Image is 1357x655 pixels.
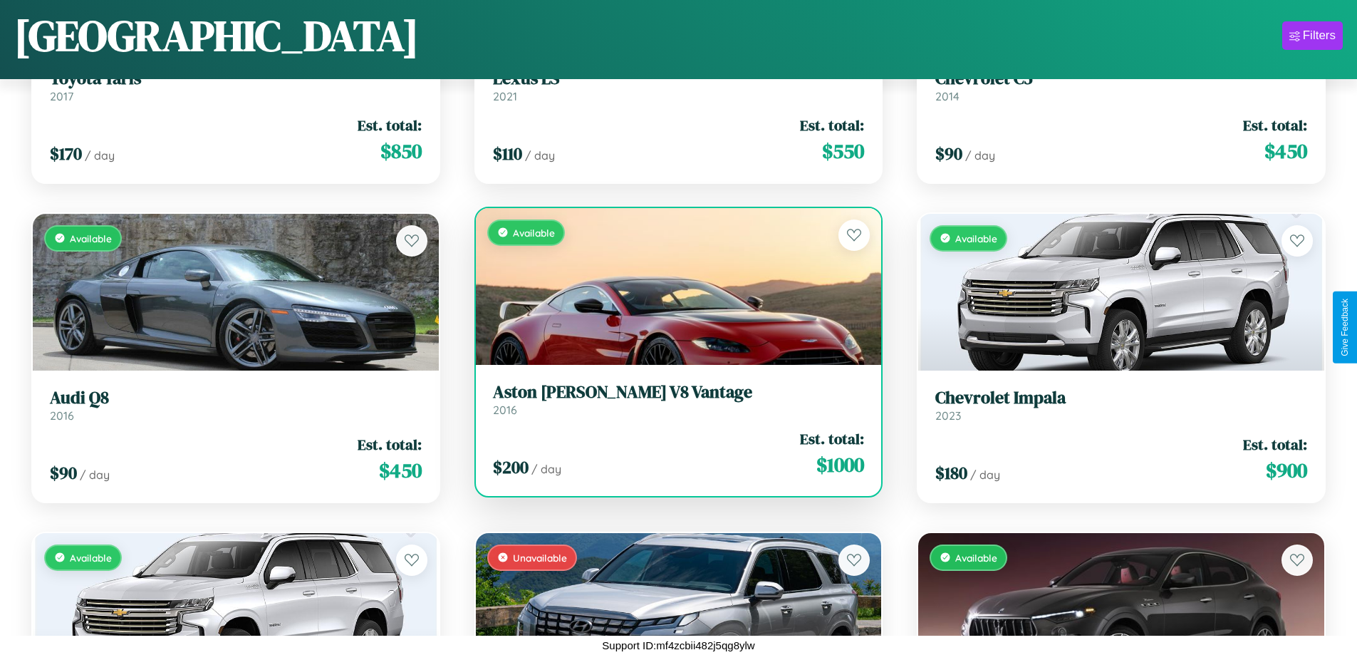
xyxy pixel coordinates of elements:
a: Chevrolet Impala2023 [935,388,1307,423]
div: Filters [1303,29,1336,43]
span: $ 180 [935,461,967,485]
h3: Audi Q8 [50,388,422,408]
a: Chevrolet C52014 [935,68,1307,103]
a: Lexus LS2021 [493,68,865,103]
span: 2023 [935,408,961,423]
span: Available [70,232,112,244]
span: / day [525,148,555,163]
span: 2017 [50,89,73,103]
span: Available [955,552,997,564]
button: Filters [1282,21,1343,50]
span: $ 550 [822,137,864,165]
a: Audi Q82016 [50,388,422,423]
span: 2016 [493,403,517,417]
span: / day [531,462,561,476]
span: Available [955,232,997,244]
span: / day [80,468,110,482]
span: Est. total: [358,434,422,455]
span: $ 90 [50,461,77,485]
h3: Lexus LS [493,68,865,89]
span: Est. total: [358,115,422,135]
span: Est. total: [1243,115,1307,135]
span: $ 170 [50,142,82,165]
span: 2016 [50,408,74,423]
a: Aston [PERSON_NAME] V8 Vantage2016 [493,382,865,417]
span: Available [70,552,112,564]
span: 2021 [493,89,517,103]
span: $ 200 [493,455,529,479]
span: / day [85,148,115,163]
span: $ 450 [379,456,422,485]
span: Est. total: [800,115,864,135]
span: Unavailable [513,552,567,564]
span: Available [513,227,555,239]
div: Give Feedback [1340,299,1350,356]
h1: [GEOGRAPHIC_DATA] [14,6,419,65]
span: / day [965,148,995,163]
span: $ 900 [1266,456,1307,485]
a: Toyota Yaris2017 [50,68,422,103]
h3: Chevrolet Impala [935,388,1307,408]
span: $ 1000 [816,450,864,479]
h3: Chevrolet C5 [935,68,1307,89]
span: $ 110 [493,142,522,165]
span: $ 450 [1264,137,1307,165]
span: $ 90 [935,142,962,165]
span: Est. total: [800,428,864,449]
p: Support ID: mf4zcbii482j5qg8ylw [602,636,754,655]
span: Est. total: [1243,434,1307,455]
span: 2014 [935,89,960,103]
h3: Toyota Yaris [50,68,422,89]
h3: Aston [PERSON_NAME] V8 Vantage [493,382,865,403]
span: / day [970,468,1000,482]
span: $ 850 [380,137,422,165]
